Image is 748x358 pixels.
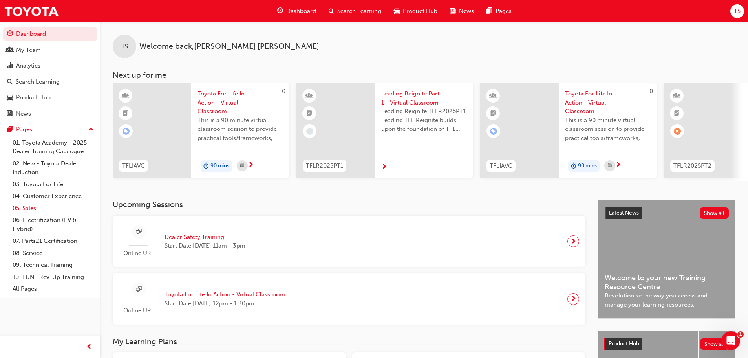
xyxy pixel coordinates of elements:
span: Revolutionise the way you access and manage your learning resources. [605,291,729,309]
span: TFLIAVC [490,162,512,171]
a: 01. Toyota Academy - 2025 Dealer Training Catalogue [9,137,97,158]
span: learningRecordVerb_ENROLL-icon [490,128,497,135]
span: next-icon [615,162,621,169]
a: 05. Sales [9,202,97,215]
a: car-iconProduct Hub [388,3,444,19]
a: Latest NewsShow allWelcome to your new Training Resource CentreRevolutionise the way you access a... [598,200,735,319]
span: next-icon [571,294,576,305]
span: Product Hub [609,340,639,347]
span: booktick-icon [674,108,680,119]
a: 0TFLIAVCToyota For Life In Action - Virtual ClassroomThis is a 90 minute virtual classroom sessio... [480,83,657,178]
span: next-icon [381,164,387,171]
button: DashboardMy TeamAnalyticsSearch LearningProduct HubNews [3,25,97,122]
a: 08. Service [9,247,97,259]
span: Leading Reignite TFLR2025PT1 Leading TFL Reignite builds upon the foundation of TFL Reignite, rea... [381,107,467,134]
a: Search Learning [3,75,97,89]
a: My Team [3,43,97,57]
span: This is a 90 minute virtual classroom session to provide practical tools/frameworks, behaviours a... [198,116,283,143]
a: guage-iconDashboard [271,3,322,19]
span: search-icon [329,6,334,16]
button: TS [730,4,744,18]
span: learningRecordVerb_NONE-icon [306,128,313,135]
span: TS [121,42,128,51]
span: 90 mins [210,162,229,171]
a: Online URLDealer Safety TrainingStart Date:[DATE] 11am - 3pm [119,222,579,261]
span: booktick-icon [307,108,312,119]
a: 03. Toyota For Life [9,178,97,191]
span: up-icon [88,125,94,135]
span: learningResourceType_INSTRUCTOR_LED-icon [674,91,680,101]
span: chart-icon [7,62,13,70]
span: Dealer Safety Training [165,233,245,242]
span: booktick-icon [123,108,128,119]
span: Toyota For Life In Action - Virtual Classroom [165,290,285,299]
h3: Next up for me [100,71,748,80]
span: duration-icon [203,161,209,171]
span: TS [734,7,741,16]
span: Dashboard [286,7,316,16]
span: 0 [649,88,653,95]
a: 09. Technical Training [9,259,97,271]
div: Pages [16,125,32,134]
a: TFLR2025PT1Leading Reignite Part 1 - Virtual ClassroomLeading Reignite TFLR2025PT1 Leading TFL Re... [296,83,473,178]
div: Analytics [16,61,40,70]
span: next-icon [248,162,254,169]
span: learningRecordVerb_ABSENT-icon [674,128,681,135]
span: learningRecordVerb_ENROLL-icon [123,128,130,135]
span: people-icon [7,47,13,54]
span: Online URL [119,306,158,315]
span: calendar-icon [240,161,244,171]
span: learningResourceType_INSTRUCTOR_LED-icon [490,91,496,101]
div: Search Learning [16,77,60,86]
div: Product Hub [16,93,51,102]
a: 0TFLIAVCToyota For Life In Action - Virtual ClassroomThis is a 90 minute virtual classroom sessio... [113,83,289,178]
span: news-icon [450,6,456,16]
span: guage-icon [277,6,283,16]
span: next-icon [571,236,576,247]
span: TFLIAVC [122,162,145,171]
a: Product HubShow all [604,338,729,350]
span: search-icon [7,79,13,86]
span: Pages [496,7,512,16]
span: Leading Reignite Part 1 - Virtual Classroom [381,89,467,107]
h3: Upcoming Sessions [113,200,585,209]
a: Analytics [3,59,97,73]
span: prev-icon [86,342,92,352]
a: 04. Customer Experience [9,190,97,202]
span: TFLR2025PT1 [306,162,343,171]
img: Trak [4,2,59,20]
span: Search Learning [337,7,381,16]
a: News [3,106,97,121]
span: sessionType_ONLINE_URL-icon [136,227,142,237]
span: 90 mins [578,162,597,171]
a: All Pages [9,283,97,295]
button: Show all [700,207,729,219]
a: pages-iconPages [480,3,518,19]
a: 07. Parts21 Certification [9,235,97,247]
a: Dashboard [3,27,97,41]
span: news-icon [7,110,13,117]
a: news-iconNews [444,3,480,19]
span: Welcome to your new Training Resource Centre [605,274,729,291]
span: Start Date: [DATE] 12pm - 1:30pm [165,299,285,308]
span: Toyota For Life In Action - Virtual Classroom [198,89,283,116]
span: calendar-icon [608,161,612,171]
div: My Team [16,46,41,55]
button: Show all [700,338,730,350]
h3: My Learning Plans [113,337,585,346]
span: car-icon [7,94,13,101]
a: Latest NewsShow all [605,207,729,219]
span: Toyota For Life In Action - Virtual Classroom [565,89,651,116]
span: This is a 90 minute virtual classroom session to provide practical tools/frameworks, behaviours a... [565,116,651,143]
span: Product Hub [403,7,437,16]
span: TFLR2025PT2 [673,162,711,171]
span: Latest News [609,209,639,216]
a: search-iconSearch Learning [322,3,388,19]
span: learningResourceType_INSTRUCTOR_LED-icon [307,91,312,101]
span: pages-icon [7,126,13,133]
a: Online URLToyota For Life In Action - Virtual ClassroomStart Date:[DATE] 12pm - 1:30pm [119,279,579,318]
button: Pages [3,122,97,137]
span: pages-icon [486,6,492,16]
span: Online URL [119,249,158,258]
span: learningResourceType_INSTRUCTOR_LED-icon [123,91,128,101]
